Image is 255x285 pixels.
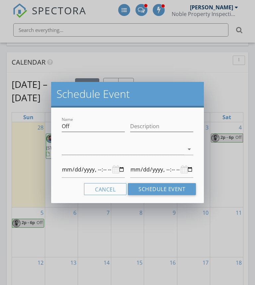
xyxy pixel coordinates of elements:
h2: Schedule Event [56,87,199,101]
input: Select date [130,161,193,178]
button: Schedule Event [128,183,196,195]
button: Cancel [84,183,127,195]
input: Select date [62,161,125,178]
i: arrow_drop_down [185,145,193,153]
